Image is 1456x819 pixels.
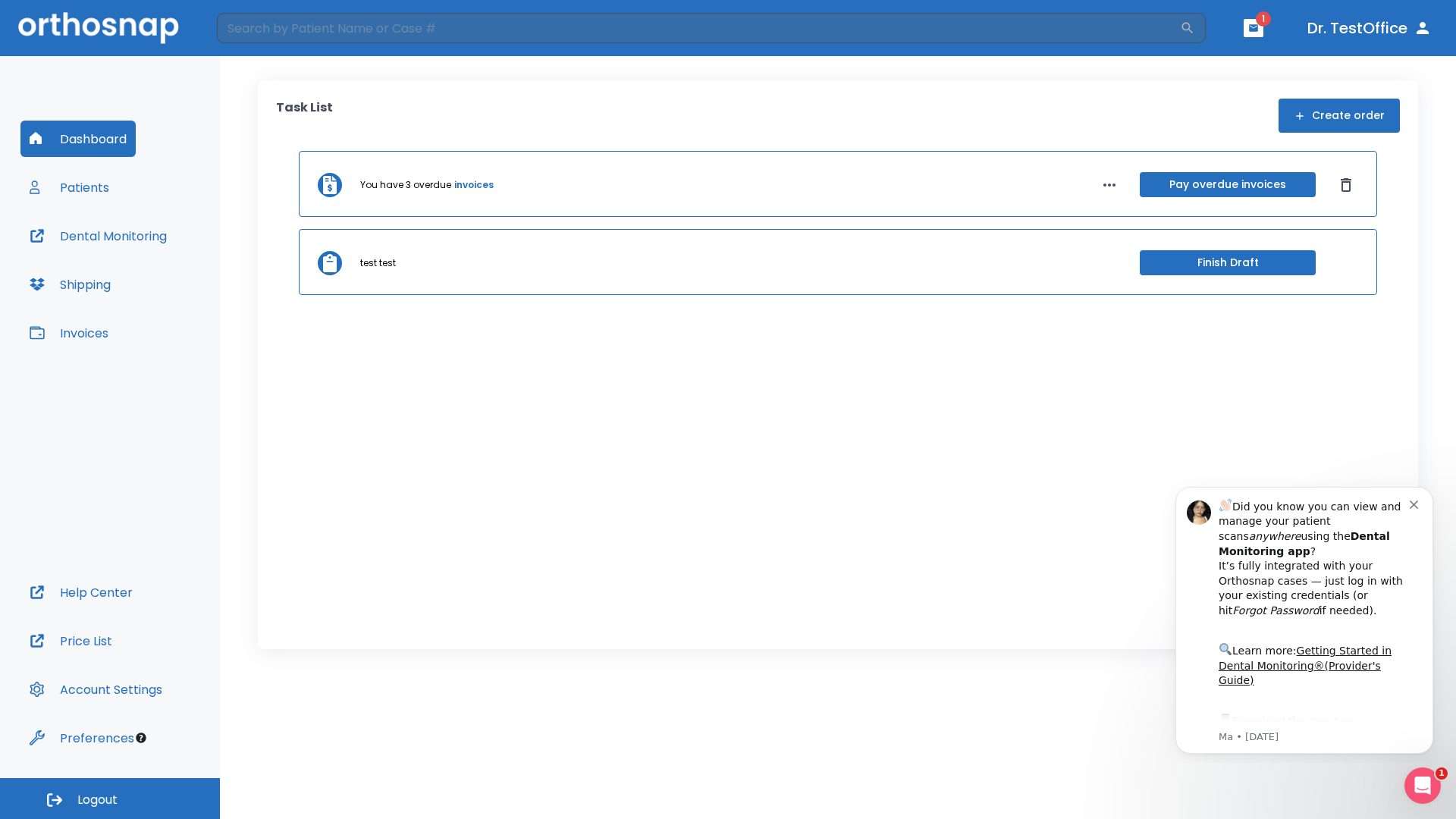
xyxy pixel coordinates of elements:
[20,720,143,756] button: Preferences
[1153,473,1456,763] iframe: Intercom notifications message
[1140,172,1316,197] button: Pay overdue invoices
[454,178,494,192] a: invoices
[360,256,396,270] p: test test
[1256,11,1271,27] span: 1
[20,315,118,351] button: Invoices
[66,242,201,269] a: App Store
[18,12,179,43] img: Orthosnap
[1334,173,1358,197] button: Dismiss
[66,257,257,271] p: Message from Ma, sent 5w ago
[20,266,120,303] button: Shipping
[20,623,121,659] button: Price List
[20,671,171,708] button: Account Settings
[20,169,118,206] button: Patients
[134,731,148,745] div: Tooltip anchor
[20,574,142,610] button: Help Center
[77,792,118,808] span: Logout
[66,238,257,315] div: Download the app: | ​ Let us know if you need help getting started!
[257,24,269,36] button: Dismiss notification
[1140,250,1316,275] button: Finish Draft
[276,99,333,133] p: Task List
[1404,767,1441,804] iframe: Intercom live chat
[360,178,451,192] p: You have 3 overdue
[1279,99,1400,133] button: Create order
[1436,767,1448,780] span: 1
[20,218,176,254] button: Dental Monitoring
[217,13,1180,43] input: Search by Patient Name or Case #
[20,121,136,157] button: Dashboard
[1301,14,1438,42] button: Dr. TestOffice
